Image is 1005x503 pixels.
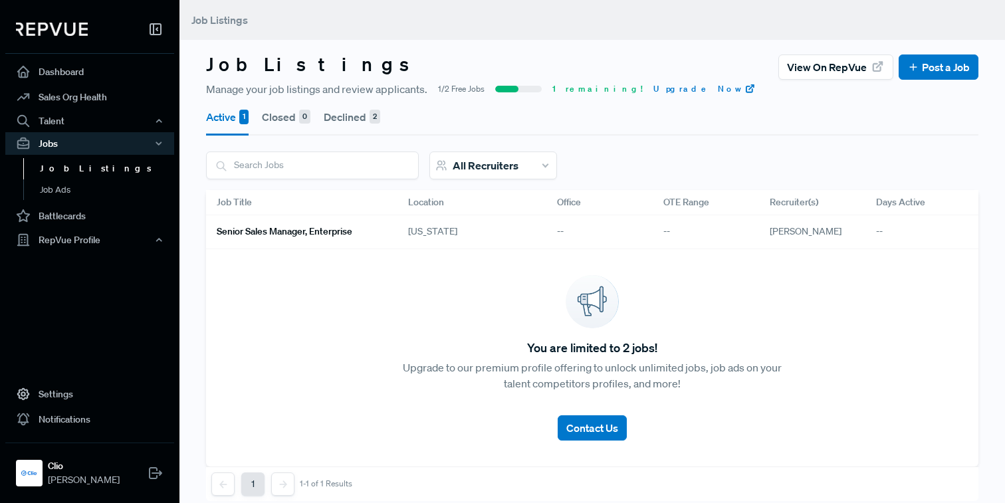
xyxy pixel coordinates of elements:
[557,195,581,209] span: Office
[907,59,970,75] a: Post a Job
[206,81,427,97] span: Manage your job listings and review applicants.
[191,13,248,27] span: Job Listings
[370,110,380,124] div: 2
[787,59,867,75] span: View on RepVue
[324,98,380,136] button: Declined 2
[217,195,252,209] span: Job Title
[653,215,759,249] div: --
[206,53,421,76] h3: Job Listings
[552,83,643,95] span: 1 remaining!
[5,229,174,251] button: RepVue Profile
[271,472,294,496] button: Next
[211,472,352,496] nav: pagination
[5,59,174,84] a: Dashboard
[546,215,653,249] div: --
[19,462,40,484] img: Clio
[527,339,657,357] span: You are limited to 2 jobs!
[241,472,265,496] button: 1
[770,195,818,209] span: Recruiter(s)
[23,179,192,201] a: Job Ads
[5,84,174,110] a: Sales Org Health
[217,221,376,243] a: Senior Sales Manager, Enterprise
[239,110,249,124] div: 1
[207,152,418,178] input: Search Jobs
[5,132,174,155] button: Jobs
[566,421,618,435] span: Contact Us
[16,23,88,36] img: RepVue
[299,110,310,124] div: 0
[211,472,235,496] button: Previous
[399,359,786,391] p: Upgrade to our premium profile offering to unlock unlimited jobs, job ads on your talent competit...
[217,226,352,237] h6: Senior Sales Manager, Enterprise
[770,225,841,237] span: [PERSON_NAME]
[300,479,352,488] div: 1-1 of 1 Results
[206,98,249,136] button: Active 1
[558,415,627,441] button: Contact Us
[48,459,120,473] strong: Clio
[438,83,485,95] span: 1/2 Free Jobs
[262,98,310,136] button: Closed 0
[23,158,192,179] a: Job Listings
[899,54,978,80] button: Post a Job
[5,203,174,229] a: Battlecards
[5,110,174,132] button: Talent
[5,381,174,407] a: Settings
[408,195,444,209] span: Location
[5,407,174,432] a: Notifications
[876,195,925,209] span: Days Active
[653,83,756,95] a: Upgrade Now
[663,195,709,209] span: OTE Range
[5,443,174,492] a: ClioClio[PERSON_NAME]
[558,405,627,441] a: Contact Us
[408,225,457,239] span: [US_STATE]
[48,473,120,487] span: [PERSON_NAME]
[453,159,518,172] span: All Recruiters
[778,54,893,80] button: View on RepVue
[566,275,619,328] img: announcement
[865,215,972,249] div: --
